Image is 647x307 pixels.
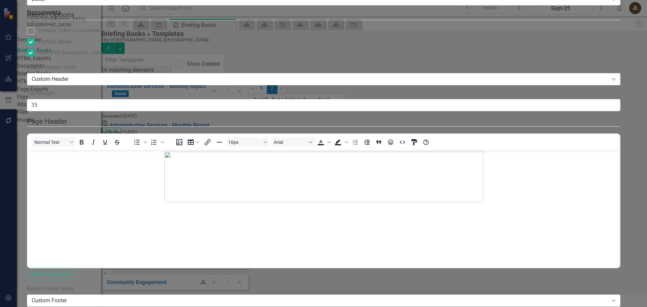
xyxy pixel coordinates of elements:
[373,137,384,147] button: Blockquote
[2,5,38,9] span: Monthly Report - [DATE]
[185,137,202,147] button: Table
[315,137,332,147] div: Text color Black
[332,137,349,147] div: Background color Black
[27,285,620,293] label: Report Footer Style
[27,64,620,71] label: Report Header Style
[32,75,609,83] div: Custom Header
[27,10,620,20] legend: Report Options
[76,137,87,147] button: Bold
[38,49,102,57] div: Hide PDF Navigation Links
[32,297,609,305] div: Custom Footer
[27,90,620,97] label: Top Margin
[174,137,185,147] button: Insert image
[385,137,396,147] button: Emojis
[420,137,432,147] button: Help
[99,137,111,147] button: Underline
[34,140,67,145] span: Normal Text
[274,140,307,145] span: Arial
[27,116,620,127] legend: Page Header
[349,137,361,147] button: Decrease indent
[228,140,261,145] span: 16px
[27,268,76,280] button: Switch to old editor
[271,137,315,147] button: Font Arial
[214,137,225,147] button: Horizontal line
[38,27,100,35] div: Include Table of Contents
[148,137,165,147] div: Numbered list
[131,137,148,147] div: Bullet list
[88,137,99,147] button: Italic
[202,137,213,147] button: Insert/edit link
[397,137,408,147] button: HTML Editor
[38,38,72,46] div: Portrait Mode
[408,137,420,147] button: CSS Editor
[361,137,373,147] button: Increase indent
[111,137,123,147] button: Strikethrough
[225,137,269,147] button: Font size 16px
[32,137,75,147] button: Block Normal Text
[28,150,620,268] iframe: Rich Text Area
